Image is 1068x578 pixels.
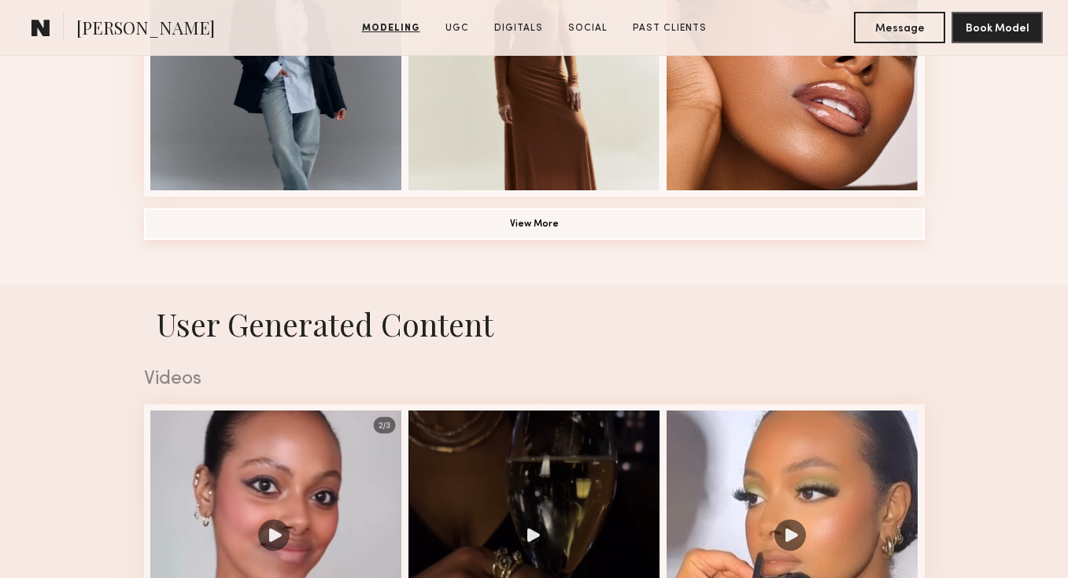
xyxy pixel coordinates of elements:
a: Past Clients [626,21,713,35]
div: Videos [144,370,925,389]
h1: User Generated Content [131,304,937,344]
button: Message [854,12,945,43]
button: View More [144,208,925,240]
span: [PERSON_NAME] [76,16,215,43]
a: UGC [439,21,475,35]
a: Book Model [952,20,1043,34]
a: Social [562,21,614,35]
a: Digitals [488,21,549,35]
button: Book Model [952,12,1043,43]
a: Modeling [356,21,427,35]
